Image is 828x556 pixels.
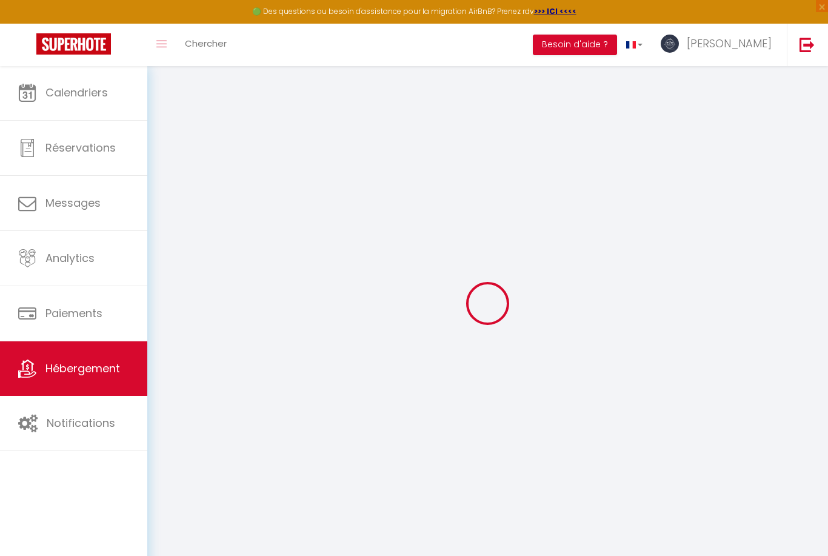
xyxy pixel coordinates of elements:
span: Messages [45,195,101,210]
span: [PERSON_NAME] [687,36,772,51]
img: logout [800,37,815,52]
img: Super Booking [36,33,111,55]
a: >>> ICI <<<< [534,6,576,16]
span: Paiements [45,306,102,321]
span: Hébergement [45,361,120,376]
a: ... [PERSON_NAME] [652,24,787,66]
span: Analytics [45,250,95,266]
span: Chercher [185,37,227,50]
span: Réservations [45,140,116,155]
img: ... [661,35,679,53]
span: Notifications [47,415,115,430]
a: Chercher [176,24,236,66]
span: Calendriers [45,85,108,100]
button: Besoin d'aide ? [533,35,617,55]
